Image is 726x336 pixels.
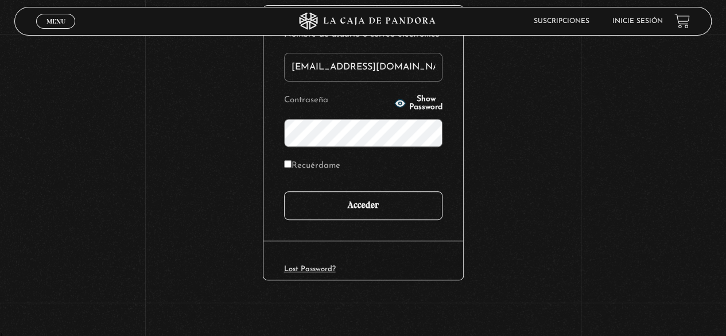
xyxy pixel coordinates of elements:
button: Show Password [394,95,442,111]
span: Cerrar [42,27,69,35]
label: Recuérdame [284,157,340,175]
span: Menu [46,18,65,25]
input: Recuérdame [284,160,292,168]
span: Show Password [409,95,442,111]
a: View your shopping cart [674,13,690,29]
a: Lost Password? [284,265,336,273]
label: Contraseña [284,92,391,110]
a: Inicie sesión [612,18,663,25]
a: Suscripciones [534,18,589,25]
input: Acceder [284,191,442,220]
